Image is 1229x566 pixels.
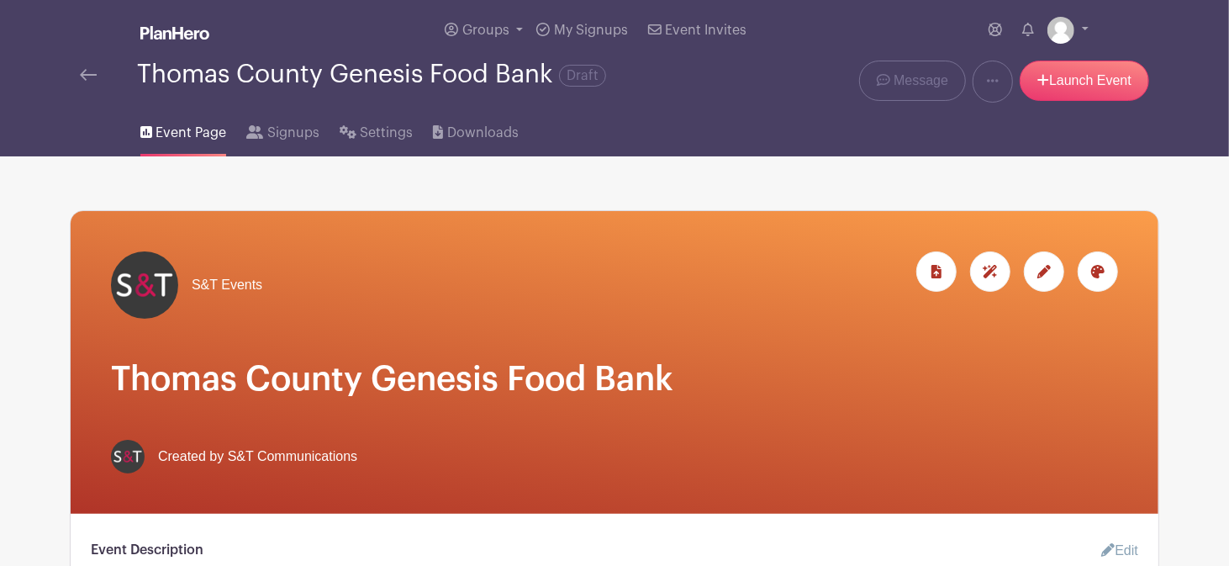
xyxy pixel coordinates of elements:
[894,71,948,91] span: Message
[91,542,203,558] h6: Event Description
[80,69,97,81] img: back-arrow-29a5d9b10d5bd6ae65dc969a981735edf675c4d7a1fe02e03b50dbd4ba3cdb55.svg
[246,103,319,156] a: Signups
[111,359,1118,399] h1: Thomas County Genesis Food Bank
[340,103,413,156] a: Settings
[137,61,606,88] div: Thomas County Genesis Food Bank
[462,24,509,37] span: Groups
[140,103,226,156] a: Event Page
[859,61,966,101] a: Message
[267,123,319,143] span: Signups
[140,26,209,40] img: logo_white-6c42ec7e38ccf1d336a20a19083b03d10ae64f83f12c07503d8b9e83406b4c7d.svg
[433,103,518,156] a: Downloads
[111,251,178,319] img: s-and-t-logo-planhero.png
[1020,61,1149,101] a: Launch Event
[360,123,413,143] span: Settings
[554,24,628,37] span: My Signups
[559,65,606,87] span: Draft
[192,275,262,295] span: S&T Events
[111,251,262,319] a: S&T Events
[665,24,746,37] span: Event Invites
[447,123,519,143] span: Downloads
[111,440,145,473] img: s-and-t-logo-planhero.png
[158,447,357,467] span: Created by S&T Communications
[156,123,226,143] span: Event Page
[1047,17,1074,44] img: default-ce2991bfa6775e67f084385cd625a349d9dcbb7a52a09fb2fda1e96e2d18dcdb.png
